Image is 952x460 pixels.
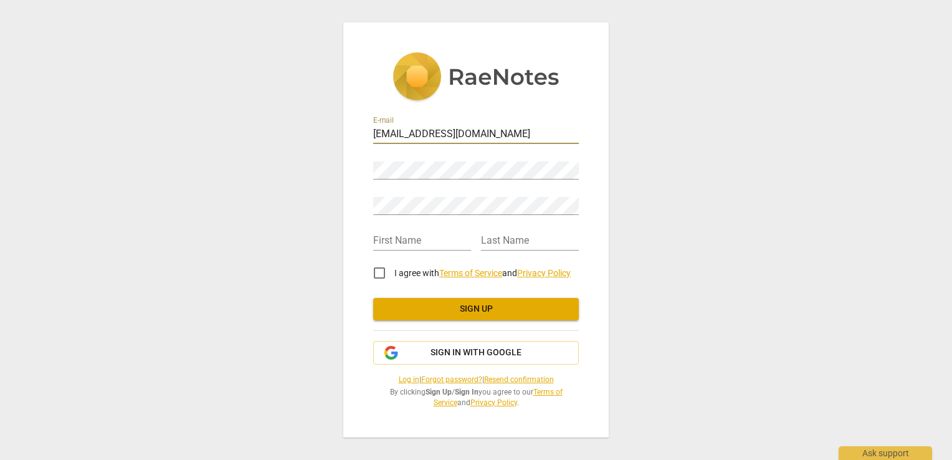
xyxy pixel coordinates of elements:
[439,268,502,278] a: Terms of Service
[484,375,554,384] a: Resend confirmation
[399,375,419,384] a: Log in
[434,388,563,407] a: Terms of Service
[470,398,517,407] a: Privacy Policy
[839,446,932,460] div: Ask support
[426,388,452,396] b: Sign Up
[373,387,579,408] span: By clicking / you agree to our and .
[373,375,579,385] span: | |
[383,303,569,315] span: Sign up
[393,52,559,103] img: 5ac2273c67554f335776073100b6d88f.svg
[394,268,571,278] span: I agree with and
[373,117,394,125] label: E-mail
[373,341,579,365] button: Sign in with Google
[421,375,482,384] a: Forgot password?
[373,298,579,320] button: Sign up
[517,268,571,278] a: Privacy Policy
[455,388,478,396] b: Sign In
[431,347,521,359] span: Sign in with Google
